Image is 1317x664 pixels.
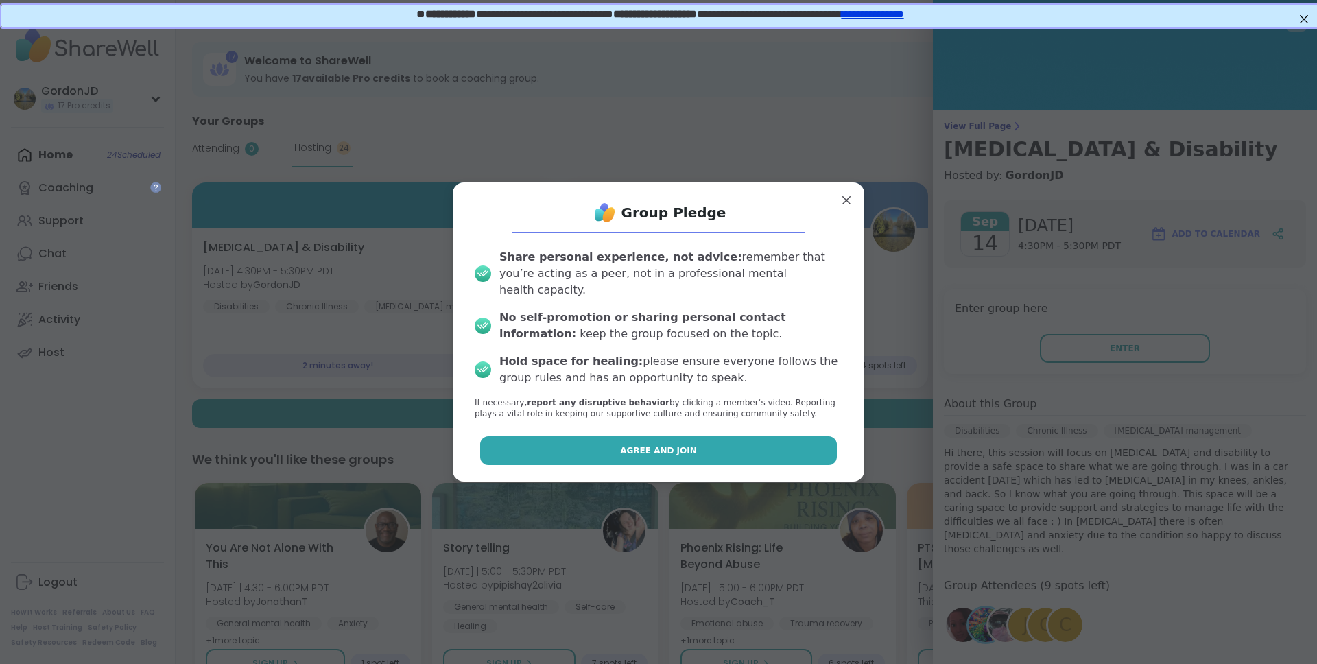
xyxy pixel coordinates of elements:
iframe: Spotlight [150,182,161,193]
b: Share personal experience, not advice: [499,250,742,263]
img: ShareWell Logo [591,199,619,226]
b: report any disruptive behavior [527,398,669,407]
b: Hold space for healing: [499,355,643,368]
h1: Group Pledge [621,203,726,222]
div: please ensure everyone follows the group rules and has an opportunity to speak. [499,353,842,386]
div: keep the group focused on the topic. [499,309,842,342]
div: remember that you’re acting as a peer, not in a professional mental health capacity. [499,249,842,298]
b: No self-promotion or sharing personal contact information: [499,311,786,340]
span: Agree and Join [620,444,697,457]
button: Agree and Join [480,436,838,465]
p: If necessary, by clicking a member‘s video. Reporting plays a vital role in keeping our supportiv... [475,397,842,420]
